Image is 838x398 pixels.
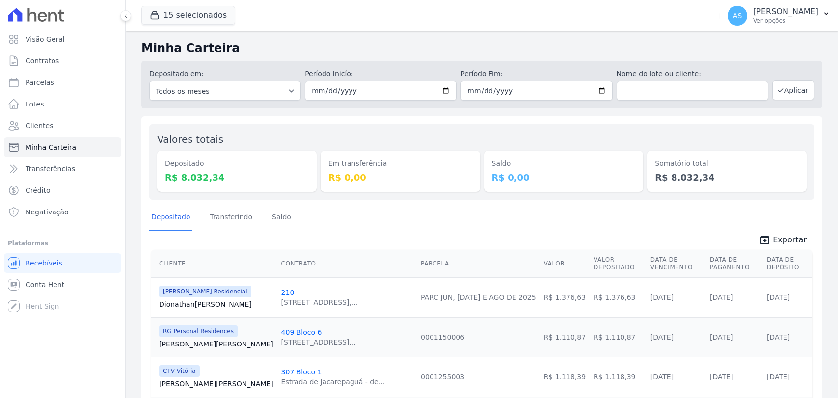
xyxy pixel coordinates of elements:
a: [DATE] [710,293,733,301]
span: Clientes [26,121,53,131]
a: [DATE] [767,373,790,381]
span: Recebíveis [26,258,62,268]
label: Período Inicío: [305,69,457,79]
button: Aplicar [772,80,814,100]
dd: R$ 0,00 [492,171,636,184]
dd: R$ 8.032,34 [655,171,799,184]
p: [PERSON_NAME] [753,7,818,17]
p: Ver opções [753,17,818,25]
dt: Somatório total [655,159,799,169]
a: [DATE] [767,293,790,301]
th: Contrato [277,250,417,278]
button: 15 selecionados [141,6,235,25]
a: [DATE] [650,293,674,301]
a: [PERSON_NAME][PERSON_NAME] [159,339,273,349]
a: Negativação [4,202,121,222]
td: R$ 1.110,87 [590,317,647,357]
a: Recebíveis [4,253,121,273]
dd: R$ 8.032,34 [165,171,309,184]
button: AS [PERSON_NAME] Ver opções [720,2,838,29]
a: 210 [281,289,295,296]
a: Minha Carteira [4,137,121,157]
th: Cliente [151,250,277,278]
div: [STREET_ADDRESS]... [281,337,356,347]
a: Saldo [270,205,293,231]
span: Parcelas [26,78,54,87]
a: Dionathan[PERSON_NAME] [159,299,273,309]
div: Plataformas [8,238,117,249]
label: Valores totais [157,133,223,145]
a: Clientes [4,116,121,135]
div: [STREET_ADDRESS],... [281,297,358,307]
a: Visão Geral [4,29,121,49]
label: Período Fim: [460,69,612,79]
span: Negativação [26,207,69,217]
a: Lotes [4,94,121,114]
i: unarchive [759,234,771,246]
dd: R$ 0,00 [328,171,472,184]
a: [DATE] [767,333,790,341]
a: 307 Bloco 1 [281,368,322,376]
a: [DATE] [710,373,733,381]
th: Parcela [417,250,540,278]
span: AS [733,12,742,19]
span: Crédito [26,186,51,195]
td: R$ 1.376,63 [540,277,590,317]
th: Data de Vencimento [647,250,706,278]
a: Parcelas [4,73,121,92]
h2: Minha Carteira [141,39,822,57]
td: R$ 1.376,63 [590,277,647,317]
a: unarchive Exportar [751,234,814,248]
span: Contratos [26,56,59,66]
th: Valor [540,250,590,278]
label: Depositado em: [149,70,204,78]
a: Depositado [149,205,192,231]
iframe: Intercom live chat [10,365,33,388]
td: R$ 1.118,39 [590,357,647,397]
td: R$ 1.110,87 [540,317,590,357]
dt: Em transferência [328,159,472,169]
span: [PERSON_NAME] Residencial [159,286,251,297]
a: [DATE] [650,373,674,381]
a: Transferindo [208,205,255,231]
a: [DATE] [650,333,674,341]
th: Valor Depositado [590,250,647,278]
span: Minha Carteira [26,142,76,152]
span: Transferências [26,164,75,174]
td: R$ 1.118,39 [540,357,590,397]
th: Data de Pagamento [706,250,763,278]
label: Nome do lote ou cliente: [617,69,768,79]
a: 0001255003 [421,373,464,381]
span: CTV Vitória [159,365,200,377]
a: [PERSON_NAME][PERSON_NAME] [159,379,273,389]
a: Conta Hent [4,275,121,294]
div: Estrada de Jacarepaguá - de... [281,377,385,387]
a: 409 Bloco 6 [281,328,322,336]
a: 0001150006 [421,333,464,341]
span: Visão Geral [26,34,65,44]
dt: Saldo [492,159,636,169]
span: Conta Hent [26,280,64,290]
span: Lotes [26,99,44,109]
th: Data de Depósito [763,250,812,278]
a: Crédito [4,181,121,200]
a: Contratos [4,51,121,71]
span: Exportar [773,234,807,246]
a: Transferências [4,159,121,179]
span: RG Personal Residences [159,325,238,337]
dt: Depositado [165,159,309,169]
a: [DATE] [710,333,733,341]
a: PARC JUN, [DATE] E AGO DE 2025 [421,293,536,301]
